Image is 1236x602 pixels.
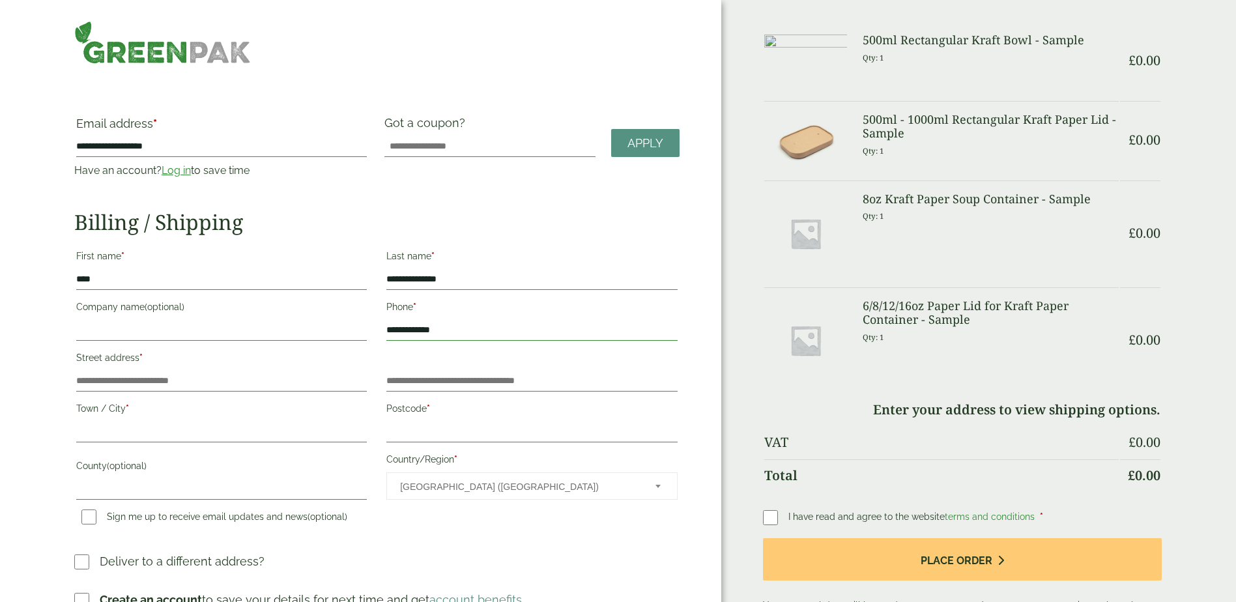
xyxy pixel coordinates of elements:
img: Placeholder [764,299,847,382]
small: Qty: 1 [863,211,884,221]
label: Company name [76,298,367,320]
input: Sign me up to receive email updates and news(optional) [81,509,96,524]
bdi: 0.00 [1128,224,1160,242]
label: Street address [76,349,367,371]
label: Town / City [76,399,367,422]
small: Qty: 1 [863,53,884,63]
span: I have read and agree to the website [788,511,1037,522]
abbr: required [121,251,124,261]
span: £ [1128,331,1136,349]
span: (optional) [145,302,184,312]
label: County [76,457,367,479]
abbr: required [431,251,435,261]
h3: 500ml - 1000ml Rectangular Kraft Paper Lid - Sample [863,113,1119,141]
button: Place order [763,538,1162,580]
bdi: 0.00 [1128,433,1160,451]
abbr: required [413,302,416,312]
span: Apply [627,136,663,150]
td: Enter your address to view shipping options. [764,394,1161,425]
bdi: 0.00 [1128,331,1160,349]
label: Got a coupon? [384,116,470,136]
label: Country/Region [386,450,677,472]
img: Placeholder [764,192,847,275]
small: Qty: 1 [863,332,884,342]
img: GreenPak Supplies [74,21,251,64]
label: First name [76,247,367,269]
a: Log in [162,164,191,177]
span: (optional) [308,511,347,522]
a: terms and conditions [945,511,1035,522]
span: £ [1128,131,1136,149]
label: Email address [76,118,367,136]
span: (optional) [107,461,147,471]
label: Last name [386,247,677,269]
abbr: required [427,403,430,414]
span: Country/Region [386,472,677,500]
abbr: required [1040,511,1043,522]
p: Have an account? to save time [74,163,369,179]
bdi: 0.00 [1128,51,1160,69]
small: Qty: 1 [863,146,884,156]
abbr: required [454,454,457,465]
a: Apply [611,129,680,157]
label: Sign me up to receive email updates and news [76,511,352,526]
span: £ [1128,433,1136,451]
span: United Kingdom (UK) [400,473,637,500]
th: VAT [764,427,1119,458]
th: Total [764,459,1119,491]
h2: Billing / Shipping [74,210,680,235]
p: Deliver to a different address? [100,552,265,570]
span: £ [1128,466,1135,484]
h3: 500ml Rectangular Kraft Bowl - Sample [863,33,1119,48]
label: Phone [386,298,677,320]
span: £ [1128,224,1136,242]
abbr: required [139,352,143,363]
abbr: required [126,403,129,414]
label: Postcode [386,399,677,422]
span: £ [1128,51,1136,69]
bdi: 0.00 [1128,131,1160,149]
h3: 6/8/12/16oz Paper Lid for Kraft Paper Container - Sample [863,299,1119,327]
h3: 8oz Kraft Paper Soup Container - Sample [863,192,1119,207]
bdi: 0.00 [1128,466,1160,484]
abbr: required [153,117,157,130]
